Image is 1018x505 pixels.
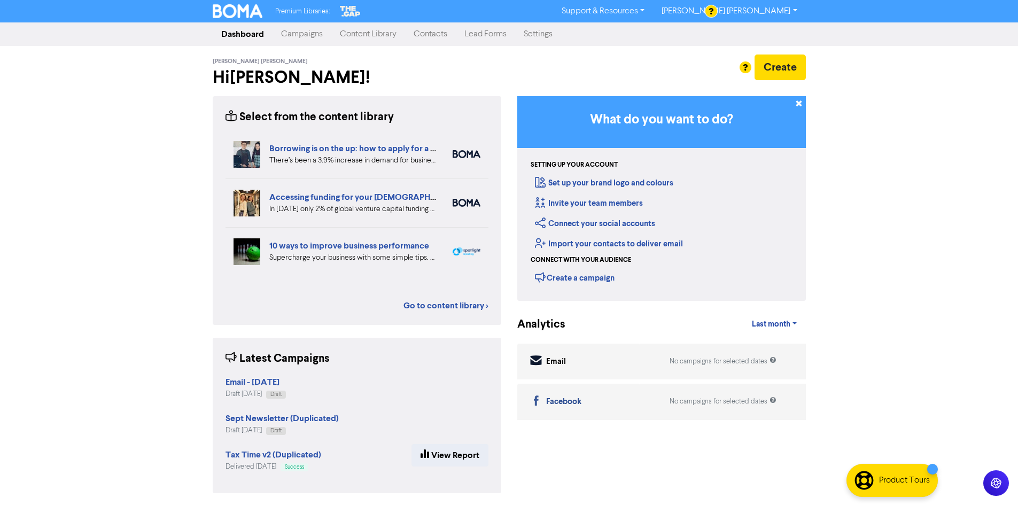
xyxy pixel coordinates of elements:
[226,413,339,424] strong: Sept Newsletter (Duplicated)
[546,396,581,408] div: Facebook
[269,192,530,203] a: Accessing funding for your [DEMOGRAPHIC_DATA]-led businesses
[515,24,561,45] a: Settings
[535,269,615,285] div: Create a campaign
[743,314,805,335] a: Last month
[653,3,805,20] a: [PERSON_NAME] [PERSON_NAME]
[226,415,339,423] a: Sept Newsletter (Duplicated)
[275,8,330,15] span: Premium Libraries:
[453,199,480,207] img: boma
[226,449,321,460] strong: Tax Time v2 (Duplicated)
[411,444,488,467] a: View Report
[269,204,437,215] div: In 2024 only 2% of global venture capital funding went to female-only founding teams. We highligh...
[535,198,643,208] a: Invite your team members
[517,316,552,333] div: Analytics
[270,392,282,397] span: Draft
[226,451,321,460] a: Tax Time v2 (Duplicated)
[456,24,515,45] a: Lead Forms
[331,24,405,45] a: Content Library
[213,24,273,45] a: Dashboard
[546,356,566,368] div: Email
[535,178,673,188] a: Set up your brand logo and colours
[226,377,279,387] strong: Email - [DATE]
[226,378,279,387] a: Email - [DATE]
[752,320,790,329] span: Last month
[226,351,330,367] div: Latest Campaigns
[403,299,488,312] a: Go to content library >
[226,109,394,126] div: Select from the content library
[517,96,806,301] div: Getting Started in BOMA
[273,24,331,45] a: Campaigns
[453,150,480,158] img: boma
[670,397,776,407] div: No campaigns for selected dates
[269,252,437,263] div: Supercharge your business with some simple tips. Eliminate distractions & bad customers, get a pl...
[533,112,790,128] h3: What do you want to do?
[213,4,263,18] img: BOMA Logo
[965,454,1018,505] iframe: Chat Widget
[213,58,308,65] span: [PERSON_NAME] [PERSON_NAME]
[535,219,655,229] a: Connect your social accounts
[285,464,304,470] span: Success
[453,247,480,256] img: spotlight
[338,4,362,18] img: The Gap
[269,143,481,154] a: Borrowing is on the up: how to apply for a business loan
[531,255,631,265] div: Connect with your audience
[670,356,776,367] div: No campaigns for selected dates
[535,239,683,249] a: Import your contacts to deliver email
[405,24,456,45] a: Contacts
[531,160,618,170] div: Setting up your account
[226,462,321,472] div: Delivered [DATE]
[269,155,437,166] div: There’s been a 3.9% increase in demand for business loans from Aussie businesses. Find out the be...
[269,240,429,251] a: 10 ways to improve business performance
[270,428,282,433] span: Draft
[226,425,339,436] div: Draft [DATE]
[755,55,806,80] button: Create
[213,67,501,88] h2: Hi [PERSON_NAME] !
[553,3,653,20] a: Support & Resources
[226,389,286,399] div: Draft [DATE]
